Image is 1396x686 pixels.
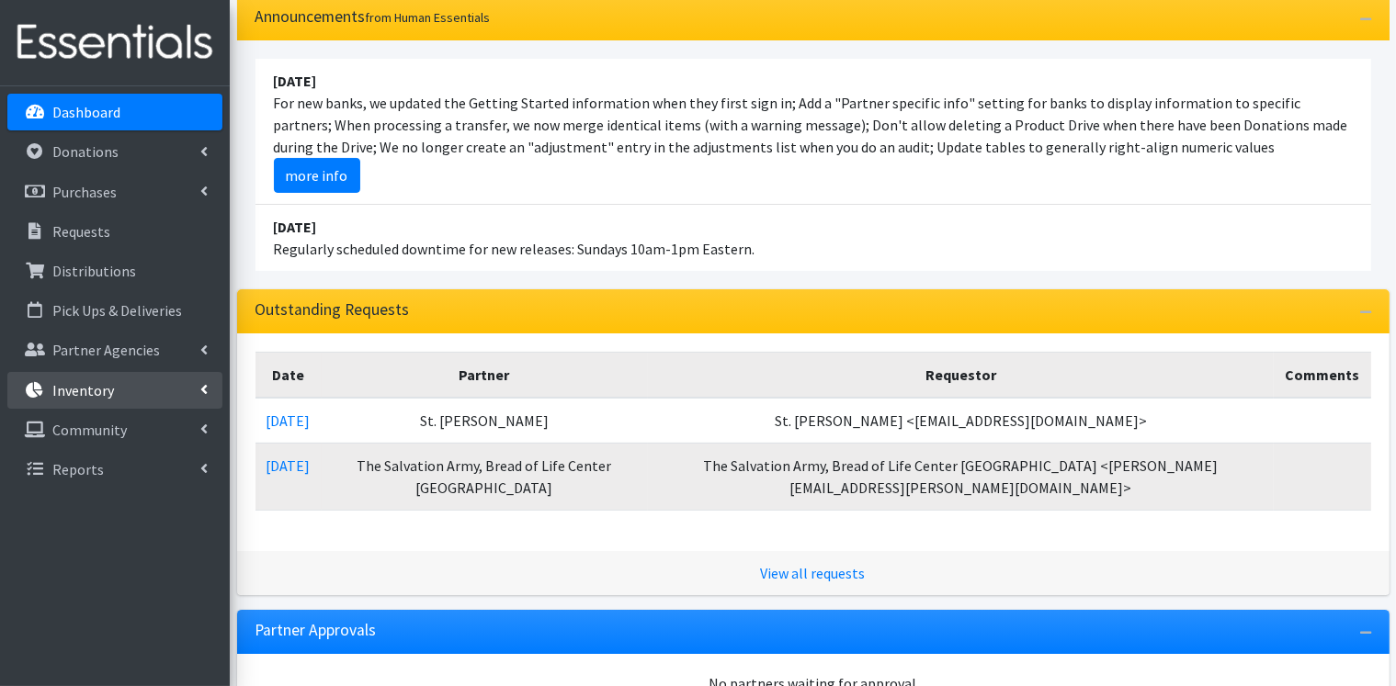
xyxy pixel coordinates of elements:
small: from Human Essentials [366,9,491,26]
li: For new banks, we updated the Getting Started information when they first sign in; Add a "Partner... [255,59,1371,205]
a: Pick Ups & Deliveries [7,292,222,329]
li: Regularly scheduled downtime for new releases: Sundays 10am-1pm Eastern. [255,205,1371,271]
a: Inventory [7,372,222,409]
a: Donations [7,133,222,170]
td: The Salvation Army, Bread of Life Center [GEOGRAPHIC_DATA] <[PERSON_NAME][EMAIL_ADDRESS][PERSON_N... [648,443,1275,510]
th: Comments [1274,352,1370,398]
p: Partner Agencies [52,341,160,359]
a: Dashboard [7,94,222,130]
p: Inventory [52,381,114,399]
h3: Announcements [255,7,491,27]
td: The Salvation Army, Bread of Life Center [GEOGRAPHIC_DATA] [322,443,648,510]
td: St. [PERSON_NAME] [322,398,648,444]
h3: Partner Approvals [255,621,377,640]
p: Pick Ups & Deliveries [52,301,182,320]
p: Donations [52,142,119,161]
th: Date [255,352,322,398]
a: more info [274,158,360,193]
a: Reports [7,451,222,488]
td: St. [PERSON_NAME] <[EMAIL_ADDRESS][DOMAIN_NAME]> [648,398,1275,444]
a: Requests [7,213,222,250]
p: Purchases [52,183,117,201]
a: Partner Agencies [7,332,222,368]
a: Distributions [7,253,222,289]
h3: Outstanding Requests [255,300,410,320]
strong: [DATE] [274,72,317,90]
p: Distributions [52,262,136,280]
a: Purchases [7,174,222,210]
p: Reports [52,460,104,478]
p: Community [52,421,127,439]
strong: [DATE] [274,218,317,236]
p: Dashboard [52,103,120,121]
a: [DATE] [267,411,311,430]
a: [DATE] [267,456,311,475]
p: Requests [52,222,110,241]
th: Partner [322,352,648,398]
th: Requestor [648,352,1275,398]
a: View all requests [761,564,866,582]
img: HumanEssentials [7,12,222,73]
a: Community [7,411,222,448]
